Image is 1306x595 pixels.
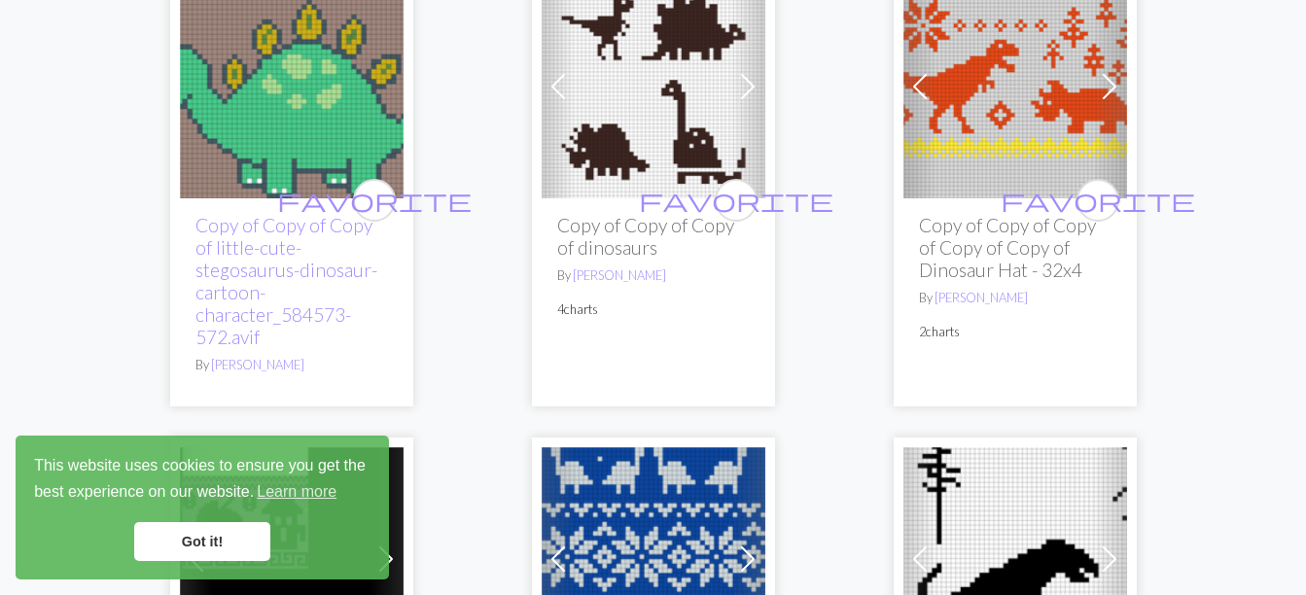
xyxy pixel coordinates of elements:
[903,75,1127,93] a: Dinosaur Hat - 32x4
[542,546,765,565] a: Fair Isle Dino
[557,300,750,319] p: 4 charts
[180,75,404,93] a: little-cute-stegosaurus-dinosaur-cartoon-character_584573-572.avif
[1077,179,1119,222] button: favourite
[277,181,472,220] i: favourite
[211,357,304,372] a: [PERSON_NAME]
[353,179,396,222] button: favourite
[935,290,1028,305] a: [PERSON_NAME]
[903,546,1127,565] a: Dani-Pie Dinosaur
[919,214,1112,281] h2: Copy of Copy of Copy of Copy of Copy of Dinosaur Hat - 32x4
[639,185,833,215] span: favorite
[715,179,758,222] button: favourite
[134,522,270,561] a: dismiss cookie message
[1001,181,1195,220] i: favourite
[573,267,666,283] a: [PERSON_NAME]
[557,214,750,259] h2: Copy of Copy of Copy of dinosaurs
[557,266,750,285] p: By
[919,323,1112,341] p: 2 charts
[1001,185,1195,215] span: favorite
[34,454,371,507] span: This website uses cookies to ensure you get the best experience on our website.
[195,214,377,348] a: Copy of Copy of Copy of little-cute-stegosaurus-dinosaur-cartoon-character_584573-572.avif
[16,436,389,579] div: cookieconsent
[919,289,1112,307] p: By
[542,75,765,93] a: dinosaurs
[277,185,472,215] span: favorite
[639,181,833,220] i: favourite
[195,356,388,374] p: By
[254,477,339,507] a: learn more about cookies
